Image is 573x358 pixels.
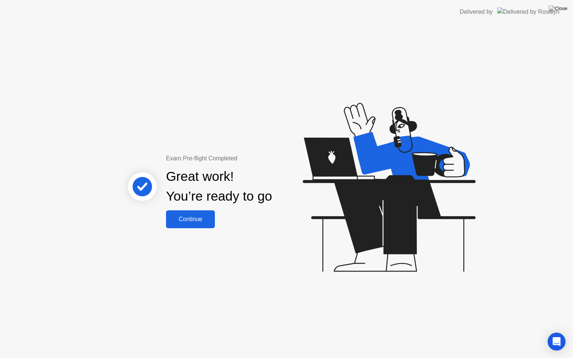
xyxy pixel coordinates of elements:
[460,7,493,16] div: Delivered by
[166,210,215,228] button: Continue
[166,154,320,163] div: Exam Pre-flight Completed
[168,216,213,223] div: Continue
[548,333,566,351] div: Open Intercom Messenger
[497,7,560,16] img: Delivered by Rosalyn
[549,6,567,12] img: Close
[166,167,272,206] div: Great work! You’re ready to go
